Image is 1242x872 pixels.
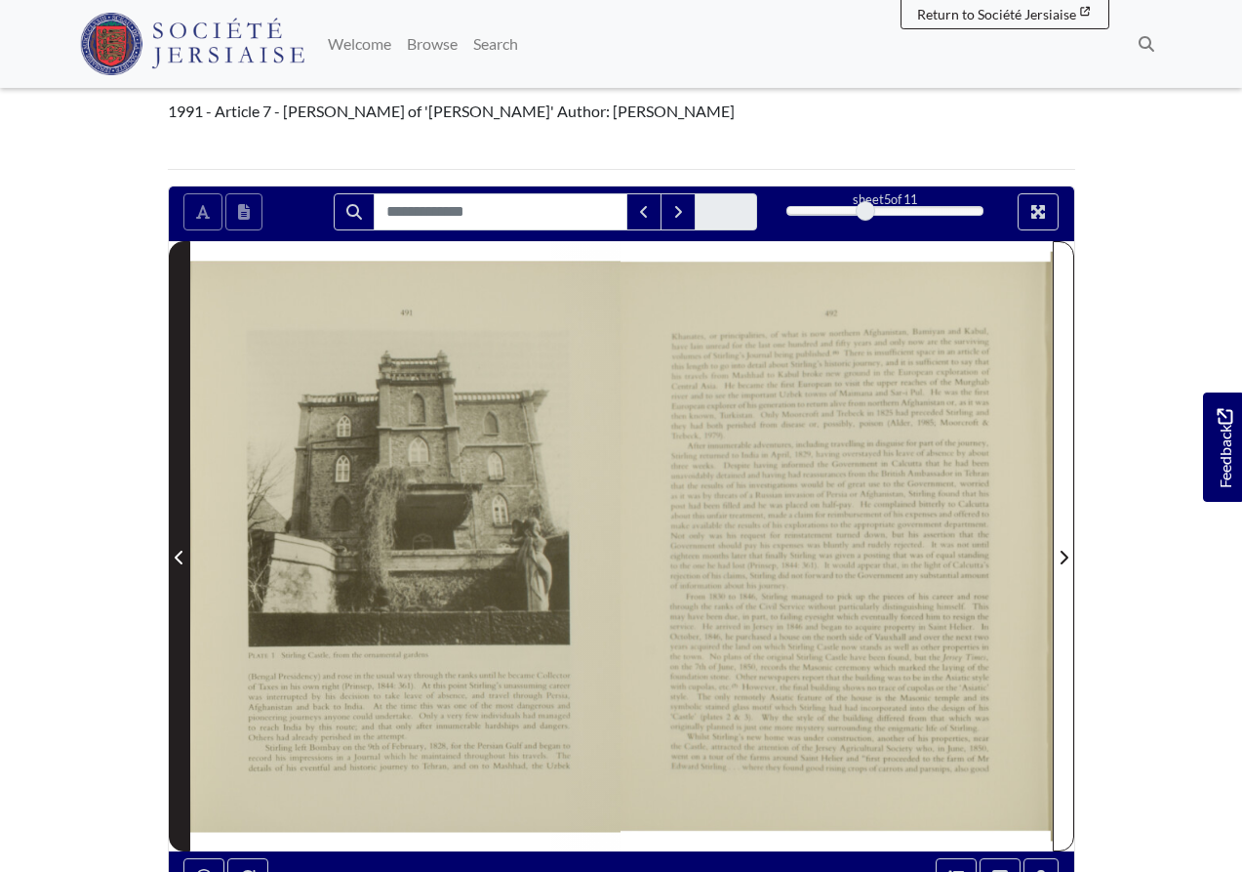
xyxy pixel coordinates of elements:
[169,241,190,851] button: Previous Page
[334,193,375,230] button: Search
[786,190,983,209] div: sheet of 11
[1053,241,1074,851] button: Next Page
[399,24,465,63] a: Browse
[183,193,222,230] button: Toggle text selection (Alt+T)
[374,193,627,230] input: Search for
[1018,193,1059,230] button: Full screen mode
[225,193,262,230] button: Open transcription window
[661,193,696,230] button: Next Match
[1203,393,1242,502] a: Would you like to provide feedback?
[1213,408,1236,487] span: Feedback
[626,193,661,230] button: Previous Match
[168,100,1075,123] div: 1991 - Article 7 - [PERSON_NAME] of '[PERSON_NAME]' Author: [PERSON_NAME]
[80,13,305,75] img: Société Jersiaise
[80,8,305,80] a: Société Jersiaise logo
[465,24,526,63] a: Search
[917,6,1076,22] span: Return to Société Jersiaise
[320,24,399,63] a: Welcome
[884,191,891,207] span: 5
